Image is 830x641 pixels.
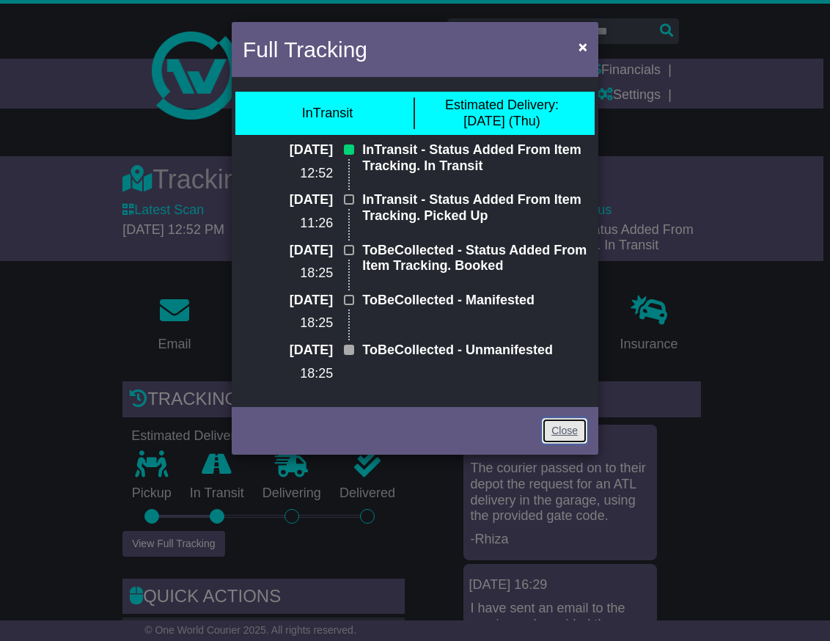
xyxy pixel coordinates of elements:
[542,418,587,444] a: Close
[243,366,333,382] p: 18:25
[302,106,353,122] div: InTransit
[243,192,333,208] p: [DATE]
[579,38,587,55] span: ×
[243,33,367,66] h4: Full Tracking
[243,343,333,359] p: [DATE]
[362,192,587,224] p: InTransit - Status Added From Item Tracking. Picked Up
[243,216,333,232] p: 11:26
[243,293,333,309] p: [DATE]
[362,343,587,359] p: ToBeCollected - Unmanifested
[445,98,559,129] div: [DATE] (Thu)
[362,142,587,174] p: InTransit - Status Added From Item Tracking. In Transit
[362,243,587,274] p: ToBeCollected - Status Added From Item Tracking. Booked
[243,142,333,158] p: [DATE]
[243,243,333,259] p: [DATE]
[571,32,595,62] button: Close
[243,265,333,282] p: 18:25
[243,166,333,182] p: 12:52
[445,98,559,112] span: Estimated Delivery:
[243,315,333,332] p: 18:25
[362,293,587,309] p: ToBeCollected - Manifested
